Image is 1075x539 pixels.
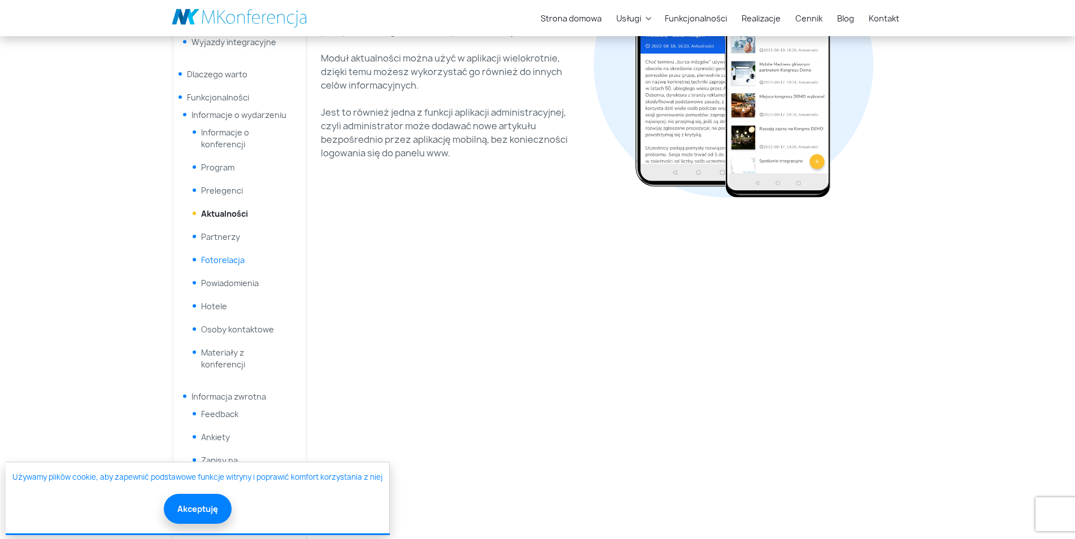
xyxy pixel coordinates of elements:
[187,92,249,103] a: Funkcjonalności
[201,301,227,312] a: Hotele
[192,37,276,47] a: Wyjazdy integracyjne
[201,231,240,242] a: Partnerzy
[201,432,230,442] a: Ankiety
[201,455,280,477] a: Zapisy na prelekcje/warsztaty
[192,109,286,120] a: Informacje o wydarzeniu
[201,347,245,370] a: Materiały z konferencji
[187,69,247,80] a: Dlaczego warto
[737,8,785,29] a: Realizacje
[660,8,732,29] a: Funkcjonalności
[12,472,382,483] a: Używamy plików cookie, aby zapewnić podstawowe funkcje witryny i poprawić komfort korzystania z niej
[201,409,238,419] a: Feedback
[201,162,234,173] a: Program
[164,494,232,524] button: Akceptuję
[192,391,266,402] a: Informacja zwrotna
[321,51,587,92] p: Moduł aktualności można użyć w aplikacji wielokrotnie, dzięki temu możesz wykorzystać go również ...
[201,185,243,196] a: Prelegenci
[864,8,904,29] a: Kontakt
[201,324,274,335] a: Osoby kontaktowe
[536,8,606,29] a: Strona domowa
[201,278,259,288] a: Powiadomienia
[791,8,827,29] a: Cennik
[201,127,249,150] a: Informacje o konferencji
[201,208,248,219] a: Aktualności
[321,106,587,160] p: Jest to również jedna z funkcji aplikacji administracyjnej, czyli administrator może dodawać nowe...
[612,8,646,29] a: Usługi
[201,255,245,265] a: Fotorelacja
[833,8,859,29] a: Blog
